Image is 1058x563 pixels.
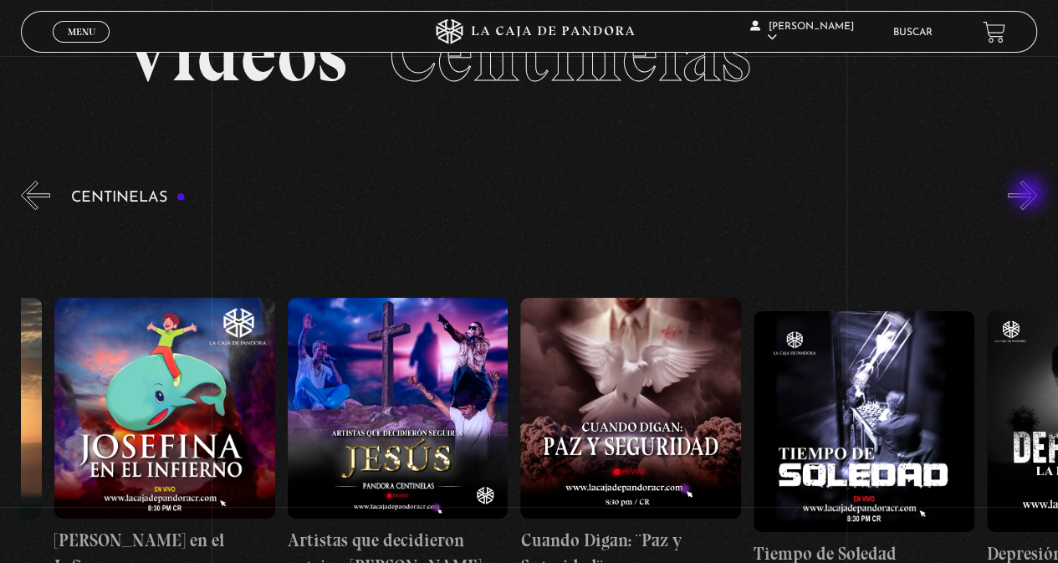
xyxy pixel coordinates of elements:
[68,27,95,37] span: Menu
[62,41,101,53] span: Cerrar
[123,14,936,94] h2: Videos
[893,28,933,38] a: Buscar
[21,181,50,210] button: Previous
[750,22,854,43] span: [PERSON_NAME]
[1008,181,1037,210] button: Next
[71,190,186,206] h3: Centinelas
[983,21,1005,44] a: View your shopping cart
[389,6,751,101] span: Centinelas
